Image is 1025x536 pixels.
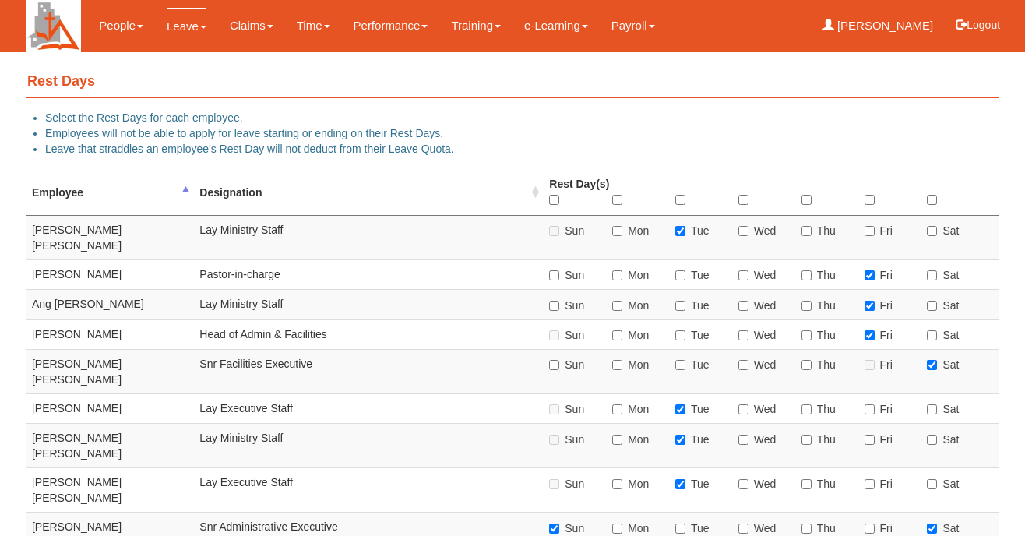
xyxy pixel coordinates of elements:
[738,301,748,311] input: Wed
[451,8,501,44] a: Training
[880,299,893,312] span: Fri
[880,522,893,534] span: Fri
[880,403,893,415] span: Fri
[628,358,649,371] span: Mon
[297,8,330,44] a: Time
[865,524,875,534] input: Fri
[927,404,937,414] input: Sat
[738,479,748,489] input: Wed
[822,8,934,44] a: [PERSON_NAME]
[628,433,649,446] span: Mon
[565,478,584,490] span: Sun
[26,468,193,513] td: [PERSON_NAME] [PERSON_NAME]
[675,479,685,489] input: Tue
[675,404,685,414] input: Tue
[628,403,649,415] span: Mon
[927,524,937,534] input: Sat
[754,478,777,490] span: Wed
[675,226,685,236] input: Tue
[612,435,622,445] input: Mon
[945,6,1011,44] button: Logout
[817,522,836,534] span: Thu
[738,435,748,445] input: Wed
[691,224,710,237] span: Tue
[549,270,559,280] input: Sun
[942,224,959,237] span: Sat
[880,224,893,237] span: Fri
[26,393,193,423] td: [PERSON_NAME]
[565,224,584,237] span: Sun
[817,224,836,237] span: Thu
[754,403,777,415] span: Wed
[865,270,875,280] input: Fri
[754,329,777,341] span: Wed
[927,479,937,489] input: Sat
[354,8,428,44] a: Performance
[193,170,543,216] th: Designation : activate to sort column ascending
[691,403,710,415] span: Tue
[880,269,893,281] span: Fri
[193,468,543,513] td: Lay Executive Staff
[817,299,836,312] span: Thu
[801,360,812,370] input: Thu
[691,433,710,446] span: Tue
[880,329,893,341] span: Fri
[565,433,584,446] span: Sun
[628,329,649,341] span: Mon
[880,358,893,371] span: Fri
[927,226,937,236] input: Sat
[628,522,649,534] span: Mon
[691,269,710,281] span: Tue
[691,478,710,490] span: Tue
[865,360,875,370] input: Fri
[865,226,875,236] input: Fri
[691,329,710,341] span: Tue
[549,404,559,414] input: Sun
[549,360,559,370] input: Sun
[817,358,836,371] span: Thu
[565,299,584,312] span: Sun
[754,522,777,534] span: Wed
[26,66,999,98] h4: Rest Days
[549,301,559,311] input: Sun
[817,478,836,490] span: Thu
[565,358,584,371] span: Sun
[612,479,622,489] input: Mon
[754,358,777,371] span: Wed
[549,330,559,340] input: Sun
[942,478,959,490] span: Sat
[549,435,559,445] input: Sun
[754,433,777,446] span: Wed
[549,524,559,534] input: Sun
[865,479,875,489] input: Fri
[26,349,193,393] td: [PERSON_NAME] [PERSON_NAME]
[691,522,710,534] span: Tue
[612,270,622,280] input: Mon
[942,522,959,534] span: Sat
[738,360,748,370] input: Wed
[99,8,143,44] a: People
[817,403,836,415] span: Thu
[960,474,1009,520] iframe: chat widget
[565,403,584,415] span: Sun
[801,479,812,489] input: Thu
[45,110,1011,125] li: Select the Rest Days for each employee.
[193,319,543,349] td: Head of Admin & Facilities
[193,349,543,393] td: Snr Facilities Executive
[26,319,193,349] td: [PERSON_NAME]
[565,522,584,534] span: Sun
[865,301,875,311] input: Fri
[612,360,622,370] input: Mon
[754,269,777,281] span: Wed
[45,141,1011,157] li: Leave that straddles an employee's Rest Day will not deduct from their Leave Quota.
[817,269,836,281] span: Thu
[612,301,622,311] input: Mon
[549,479,559,489] input: Sun
[738,270,748,280] input: Wed
[865,330,875,340] input: Fri
[801,524,812,534] input: Thu
[865,404,875,414] input: Fri
[193,424,543,468] td: Lay Ministry Staff
[927,360,937,370] input: Sat
[675,301,685,311] input: Tue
